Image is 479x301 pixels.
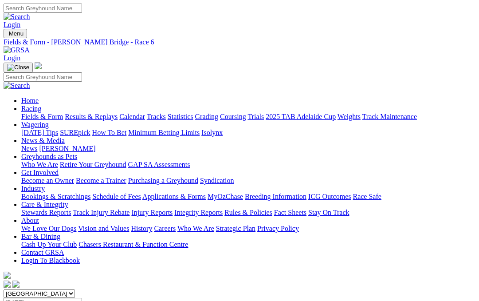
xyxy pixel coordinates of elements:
a: Strategic Plan [216,225,255,232]
a: Racing [21,105,41,112]
a: Who We Are [177,225,214,232]
div: About [21,225,475,233]
div: Care & Integrity [21,209,475,217]
span: Menu [9,30,24,37]
a: Login To Blackbook [21,257,80,264]
a: GAP SA Assessments [128,161,190,168]
a: Injury Reports [131,209,173,216]
a: Home [21,97,39,104]
a: Fields & Form [21,113,63,120]
input: Search [4,72,82,82]
a: History [131,225,152,232]
a: Grading [195,113,218,120]
a: Track Injury Rebate [73,209,130,216]
a: News [21,145,37,152]
a: Coursing [220,113,246,120]
button: Toggle navigation [4,29,27,38]
a: Who We Are [21,161,58,168]
input: Search [4,4,82,13]
div: Greyhounds as Pets [21,161,475,169]
img: Search [4,13,30,21]
a: Purchasing a Greyhound [128,177,198,184]
a: Applications & Forms [142,193,206,200]
a: Breeding Information [245,193,306,200]
a: Get Involved [21,169,59,176]
a: About [21,217,39,224]
a: Login [4,54,20,62]
a: Weights [338,113,361,120]
img: logo-grsa-white.png [35,62,42,69]
a: Syndication [200,177,234,184]
img: Search [4,82,30,90]
a: Isolynx [201,129,223,136]
a: How To Bet [92,129,127,136]
a: Industry [21,185,45,192]
img: twitter.svg [12,281,20,288]
div: Get Involved [21,177,475,185]
a: Tracks [147,113,166,120]
a: Minimum Betting Limits [128,129,200,136]
a: SUREpick [60,129,90,136]
a: Cash Up Your Club [21,241,77,248]
a: Rules & Policies [224,209,272,216]
a: MyOzChase [208,193,243,200]
a: [DATE] Tips [21,129,58,136]
img: Close [7,64,29,71]
a: Fact Sheets [274,209,306,216]
a: Privacy Policy [257,225,299,232]
a: Statistics [168,113,193,120]
a: Become a Trainer [76,177,126,184]
a: Integrity Reports [174,209,223,216]
div: Wagering [21,129,475,137]
a: [PERSON_NAME] [39,145,95,152]
a: Results & Replays [65,113,118,120]
a: Login [4,21,20,28]
a: Contact GRSA [21,249,64,256]
a: Care & Integrity [21,201,68,208]
div: Racing [21,113,475,121]
a: 2025 TAB Adelaide Cup [266,113,336,120]
a: Track Maintenance [362,113,417,120]
a: Become an Owner [21,177,74,184]
a: Stay On Track [308,209,349,216]
a: Wagering [21,121,49,128]
a: Calendar [119,113,145,120]
a: Bar & Dining [21,233,60,240]
a: Careers [154,225,176,232]
a: ICG Outcomes [308,193,351,200]
a: Vision and Values [78,225,129,232]
img: GRSA [4,46,30,54]
a: Schedule of Fees [92,193,141,200]
a: Trials [247,113,264,120]
a: Chasers Restaurant & Function Centre [79,241,188,248]
button: Toggle navigation [4,63,33,72]
a: Race Safe [353,193,381,200]
img: logo-grsa-white.png [4,272,11,279]
div: Industry [21,193,475,201]
a: Greyhounds as Pets [21,153,77,160]
img: facebook.svg [4,281,11,288]
a: News & Media [21,137,65,144]
div: News & Media [21,145,475,153]
a: We Love Our Dogs [21,225,76,232]
div: Bar & Dining [21,241,475,249]
a: Retire Your Greyhound [60,161,126,168]
a: Bookings & Scratchings [21,193,90,200]
a: Stewards Reports [21,209,71,216]
a: Fields & Form - [PERSON_NAME] Bridge - Race 6 [4,38,475,46]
